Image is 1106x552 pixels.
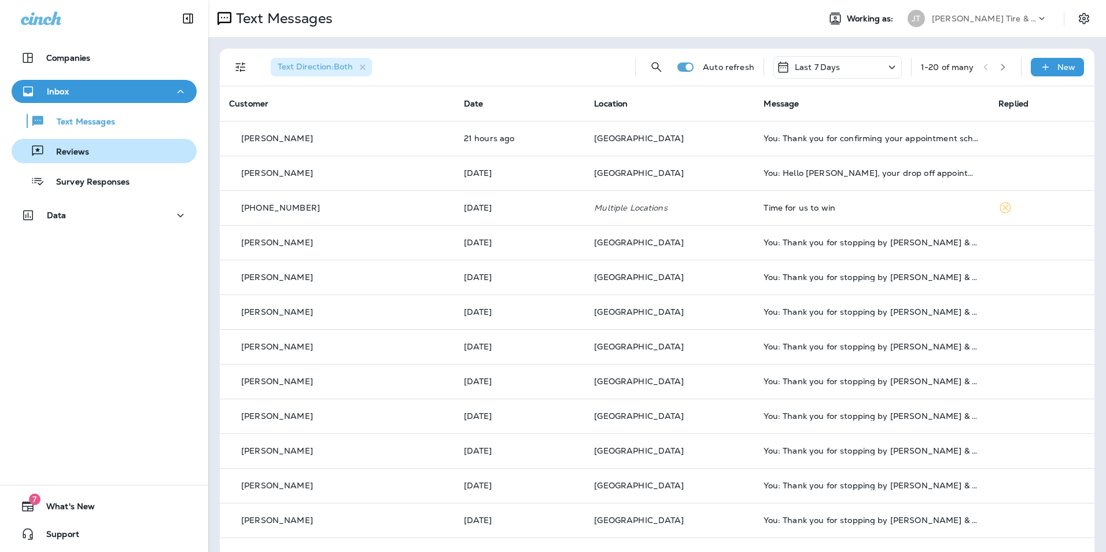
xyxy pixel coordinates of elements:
p: Multiple Locations [594,203,745,212]
p: Aug 29, 2025 03:59 PM [464,516,576,525]
p: Aug 30, 2025 08:04 AM [464,238,576,247]
p: Text Messages [231,10,333,27]
span: [GEOGRAPHIC_DATA] [594,307,684,317]
p: Survey Responses [45,177,130,188]
button: Search Messages [645,56,668,79]
span: Working as: [847,14,896,24]
p: Aug 30, 2025 08:04 AM [464,342,576,351]
span: [GEOGRAPHIC_DATA] [594,515,684,525]
button: Data [12,204,197,227]
p: [PERSON_NAME] [241,446,313,455]
p: [PERSON_NAME] [241,516,313,525]
span: [GEOGRAPHIC_DATA] [594,168,684,178]
span: [GEOGRAPHIC_DATA] [594,272,684,282]
button: 7What's New [12,495,197,518]
div: You: Thank you for stopping by Jensen Tire & Auto - West Dodge Road. Please take 30 seconds to le... [764,411,980,421]
span: [GEOGRAPHIC_DATA] [594,480,684,491]
p: Aug 30, 2025 08:04 AM [464,377,576,386]
span: Location [594,98,628,109]
span: Replied [998,98,1028,109]
p: [PERSON_NAME] [241,134,313,143]
span: [GEOGRAPHIC_DATA] [594,446,684,456]
span: [GEOGRAPHIC_DATA] [594,376,684,387]
div: You: Hello Connie, your drop off appointment at Jensen Tire & Auto is tomorrow. Reschedule? Call ... [764,168,980,178]
p: New [1057,62,1075,72]
p: [PERSON_NAME] Tire & Auto [932,14,1036,23]
span: [GEOGRAPHIC_DATA] [594,341,684,352]
button: Survey Responses [12,169,197,193]
p: [PERSON_NAME] [241,342,313,351]
span: Support [35,529,79,543]
div: You: Thank you for confirming your appointment scheduled for 09/02/2025 10:00 AM with West Dodge ... [764,134,980,143]
p: [PERSON_NAME] [241,238,313,247]
button: Filters [229,56,252,79]
span: What's New [35,502,95,516]
span: [GEOGRAPHIC_DATA] [594,237,684,248]
span: Date [464,98,484,109]
button: Companies [12,46,197,69]
span: 7 [29,494,40,505]
div: You: Thank you for stopping by Jensen Tire & Auto - West Dodge Road. Please take 30 seconds to le... [764,377,980,386]
p: [PERSON_NAME] [241,377,313,386]
div: JT [908,10,925,27]
p: Aug 30, 2025 08:04 AM [464,411,576,421]
button: Text Messages [12,109,197,133]
div: Text Direction:Both [271,58,372,76]
button: Inbox [12,80,197,103]
p: Aug 31, 2025 09:01 AM [464,168,576,178]
p: [PERSON_NAME] [241,307,313,317]
div: You: Thank you for stopping by Jensen Tire & Auto - West Dodge Road. Please take 30 seconds to le... [764,516,980,525]
p: Last 7 Days [795,62,840,72]
p: [PERSON_NAME] [241,481,313,490]
button: Collapse Sidebar [172,7,204,30]
div: You: Thank you for stopping by Jensen Tire & Auto - West Dodge Road. Please take 30 seconds to le... [764,342,980,351]
p: Companies [46,53,90,62]
span: [GEOGRAPHIC_DATA] [594,133,684,143]
p: Aug 29, 2025 04:59 PM [464,481,576,490]
p: [PERSON_NAME] [241,168,313,178]
div: 1 - 20 of many [921,62,974,72]
p: Aug 30, 2025 08:04 AM [464,446,576,455]
div: You: Thank you for stopping by Jensen Tire & Auto - West Dodge Road. Please take 30 seconds to le... [764,238,980,247]
button: Support [12,522,197,546]
p: Data [47,211,67,220]
p: Inbox [47,87,69,96]
p: Aug 30, 2025 03:27 PM [464,203,576,212]
div: Time for us to win [764,203,980,212]
span: Customer [229,98,268,109]
span: [GEOGRAPHIC_DATA] [594,411,684,421]
div: You: Thank you for stopping by Jensen Tire & Auto - West Dodge Road. Please take 30 seconds to le... [764,446,980,455]
p: [PERSON_NAME] [241,273,313,282]
button: Reviews [12,139,197,163]
span: Message [764,98,799,109]
div: You: Thank you for stopping by Jensen Tire & Auto - West Dodge Road. Please take 30 seconds to le... [764,273,980,282]
p: Reviews [45,147,89,158]
span: Text Direction : Both [278,61,353,72]
p: Sep 1, 2025 09:54 AM [464,134,576,143]
p: Aug 30, 2025 08:04 AM [464,273,576,282]
p: Auto refresh [703,62,754,72]
p: Text Messages [45,117,115,128]
div: You: Thank you for stopping by Jensen Tire & Auto - West Dodge Road. Please take 30 seconds to le... [764,481,980,490]
p: Aug 30, 2025 08:04 AM [464,307,576,317]
button: Settings [1074,8,1094,29]
p: [PERSON_NAME] [241,411,313,421]
div: You: Thank you for stopping by Jensen Tire & Auto - West Dodge Road. Please take 30 seconds to le... [764,307,980,317]
p: [PHONE_NUMBER] [241,203,320,212]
